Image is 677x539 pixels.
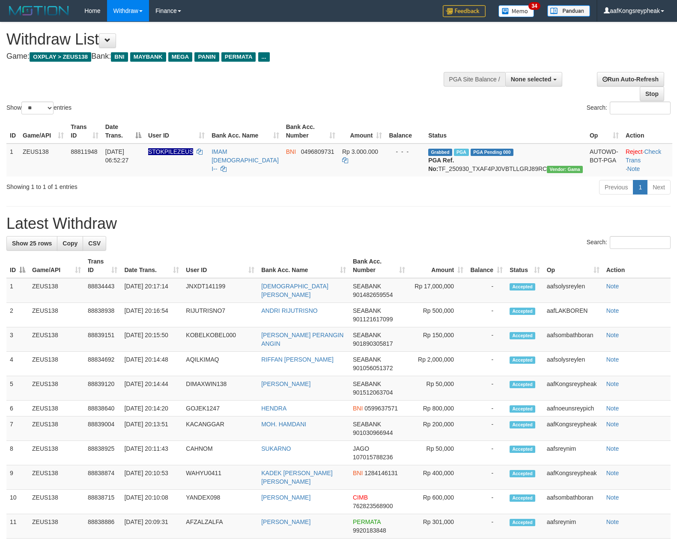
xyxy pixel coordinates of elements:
[261,283,328,298] a: [DEMOGRAPHIC_DATA][PERSON_NAME]
[353,421,381,428] span: SEABANK
[102,119,145,144] th: Date Trans.: activate to sort column descending
[342,148,378,155] span: Rp 3.000.000
[586,144,622,177] td: AUTOWD-BOT-PGA
[6,401,29,416] td: 6
[626,148,643,155] a: Reject
[182,514,258,539] td: AFZALZALFA
[182,303,258,327] td: RIJUTRISNO7
[19,144,67,177] td: ZEUS138
[121,416,182,441] td: [DATE] 20:13:51
[603,254,671,278] th: Action
[29,490,84,514] td: ZEUS138
[543,376,603,401] td: aafKongsreypheak
[353,307,381,314] span: SEABANK
[353,470,363,476] span: BNI
[444,72,505,87] div: PGA Site Balance /
[353,429,393,436] span: Copy 901030966944 to clipboard
[111,52,128,62] span: BNI
[606,445,619,452] a: Note
[467,416,506,441] td: -
[547,166,583,173] span: Vendor URL: https://trx31.1velocity.biz
[389,147,421,156] div: - - -
[182,376,258,401] td: DIMAXWIN138
[121,514,182,539] td: [DATE] 20:09:31
[511,76,552,83] span: None selected
[258,52,270,62] span: ...
[543,401,603,416] td: aafnoeunsreypich
[182,327,258,352] td: KOBELKOBEL000
[212,148,279,172] a: IMAM [DEMOGRAPHIC_DATA] I--
[543,303,603,327] td: aafLAKBOREN
[599,180,633,195] a: Previous
[610,102,671,114] input: Search:
[353,389,393,396] span: Copy 901512063704 to clipboard
[182,254,258,278] th: User ID: activate to sort column ascending
[543,416,603,441] td: aafKongsreypheak
[353,445,369,452] span: JAGO
[586,119,622,144] th: Op: activate to sort column ascending
[29,441,84,465] td: ZEUS138
[182,490,258,514] td: YANDEX098
[261,518,310,525] a: [PERSON_NAME]
[121,352,182,376] td: [DATE] 20:14:48
[88,240,101,247] span: CSV
[353,454,393,461] span: Copy 107015788236 to clipboard
[84,465,121,490] td: 88838874
[6,278,29,303] td: 1
[353,405,363,412] span: BNI
[510,446,535,453] span: Accepted
[633,180,647,195] a: 1
[610,236,671,249] input: Search:
[353,365,393,371] span: Copy 901056051372 to clipboard
[543,514,603,539] td: aafsreynim
[121,303,182,327] td: [DATE] 20:16:54
[30,52,91,62] span: OXPLAY > ZEUS138
[6,52,443,61] h4: Game: Bank:
[510,356,535,364] span: Accepted
[467,327,506,352] td: -
[506,254,543,278] th: Status: activate to sort column ascending
[606,380,619,387] a: Note
[261,470,333,485] a: KADEK [PERSON_NAME] [PERSON_NAME]
[409,465,467,490] td: Rp 400,000
[339,119,385,144] th: Amount: activate to sort column ascending
[597,72,664,87] a: Run Auto-Refresh
[261,445,291,452] a: SUKARNO
[606,405,619,412] a: Note
[467,278,506,303] td: -
[409,416,467,441] td: Rp 200,000
[353,494,368,501] span: CIMB
[121,278,182,303] td: [DATE] 20:17:14
[29,352,84,376] td: ZEUS138
[29,278,84,303] td: ZEUS138
[353,527,386,534] span: Copy 9920183848 to clipboard
[353,380,381,387] span: SEABANK
[606,494,619,501] a: Note
[622,119,672,144] th: Action
[145,119,208,144] th: User ID: activate to sort column ascending
[349,254,409,278] th: Bank Acc. Number: activate to sort column ascending
[84,416,121,441] td: 88839004
[510,494,535,502] span: Accepted
[409,254,467,278] th: Amount: activate to sort column ascending
[353,503,393,509] span: Copy 762823568900 to clipboard
[6,303,29,327] td: 2
[467,465,506,490] td: -
[130,52,166,62] span: MAYBANK
[84,401,121,416] td: 88838640
[67,119,102,144] th: Trans ID: activate to sort column ascending
[182,465,258,490] td: WAHYU0411
[606,518,619,525] a: Note
[385,119,425,144] th: Balance
[283,119,339,144] th: Bank Acc. Number: activate to sort column ascending
[428,157,454,172] b: PGA Ref. No:
[84,278,121,303] td: 88834443
[528,2,540,10] span: 34
[6,4,72,17] img: MOTION_logo.png
[6,490,29,514] td: 10
[63,240,78,247] span: Copy
[261,494,310,501] a: [PERSON_NAME]
[543,465,603,490] td: aafKongsreypheak
[606,332,619,338] a: Note
[121,441,182,465] td: [DATE] 20:11:43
